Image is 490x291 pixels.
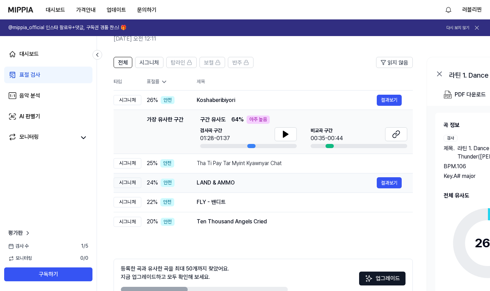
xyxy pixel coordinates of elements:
span: 모니터링 [8,255,32,262]
div: PDF 다운로드 [455,90,486,99]
span: 제목 . [444,144,455,161]
span: 20 % [147,217,158,226]
img: logo [8,7,33,12]
button: 시그니처 [135,57,163,68]
button: 러블리찐 [462,6,482,14]
a: 대시보드 [4,46,92,62]
div: Tha Ti Pay Tar Myint Kyawnyar Chat [197,159,402,168]
span: 0 / 0 [80,255,88,262]
a: 표절 검사 [4,67,92,83]
div: 안전 [161,218,175,226]
button: 반주 [228,57,253,68]
a: AI 판별기 [4,108,92,125]
button: 결과보기 [377,177,402,188]
span: 전체 [118,59,128,67]
div: AI 판별기 [19,112,40,121]
button: 읽지 않음 [376,57,413,68]
div: 가장 유사한 구간 [147,115,184,148]
div: 음악 분석 [19,92,40,100]
span: 검사곡 구간 [200,127,230,134]
div: 시그니처 [114,158,141,169]
div: 시그니처 [114,197,141,207]
div: FLY - 밴디트 [197,198,402,206]
a: Sparkles업그레이드 [359,277,406,284]
span: 보컬 [204,59,214,67]
div: 아주 높음 [247,115,270,124]
div: 모니터링 [19,133,39,143]
div: 00:35-00:44 [311,134,343,143]
h2: [DATE] 오전 12:11 [114,35,437,43]
div: 안전 [161,179,175,187]
span: 26 % [147,96,158,104]
th: 타입 [114,74,141,91]
button: 결과보기 [377,95,402,106]
a: 업데이트 [101,0,132,19]
div: 표절률 [147,78,186,85]
button: 보컬 [199,57,225,68]
div: 표절 검사 [19,71,40,79]
img: 알림 [444,6,453,14]
div: 안전 [160,159,174,168]
span: 시그니처 [140,59,159,67]
span: 읽지 않음 [387,59,408,67]
img: Sparkles [365,274,373,283]
div: 대시보드 [19,50,39,58]
button: 업그레이드 [359,272,406,285]
button: 탑라인 [166,57,197,68]
a: 음악 분석 [4,87,92,104]
span: 25 % [147,159,158,168]
th: 제목 [197,74,413,90]
button: 대시보드 [40,3,71,17]
span: 검사 수 [8,243,29,250]
a: 모니터링 [8,133,76,143]
a: 평가판 [8,229,31,237]
div: 검사 [444,135,457,142]
div: Ten Thousand Angels Cried [197,217,402,226]
button: 전체 [114,57,132,68]
button: 다시 보지 않기 [446,25,469,31]
div: Koshaberibiyori [197,96,377,104]
span: 1 / 5 [81,243,88,250]
div: LAND & AMMO [197,179,377,187]
button: 구독하기 [4,267,92,281]
div: 등록한 곡과 유사한 곡을 최대 50개까지 찾았어요. 지금 업그레이드하고 모두 확인해 보세요. [121,265,229,281]
span: 평가판 [8,229,23,237]
h1: @mippia_official 인스타 팔로우+댓글, 구독권 경품 찬스! 🎁 [8,24,126,31]
span: 구간 유사도 [200,115,226,124]
button: PDF 다운로드 [442,88,487,102]
span: 22 % [147,198,158,206]
button: 가격안내 [71,3,101,17]
span: 반주 [232,59,242,67]
button: 업데이트 [101,3,132,17]
div: 안전 [161,96,175,104]
span: 24 % [147,179,158,187]
div: 시그니처 [114,95,141,105]
div: 시그니처 [114,178,141,188]
img: PDF Download [444,91,452,99]
button: 문의하기 [132,3,162,17]
div: 01:28-01:37 [200,134,230,143]
span: 탑라인 [171,59,185,67]
span: 비교곡 구간 [311,127,343,134]
span: 64 % [231,115,244,124]
div: 시그니처 [114,217,141,227]
div: 안전 [160,198,174,206]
